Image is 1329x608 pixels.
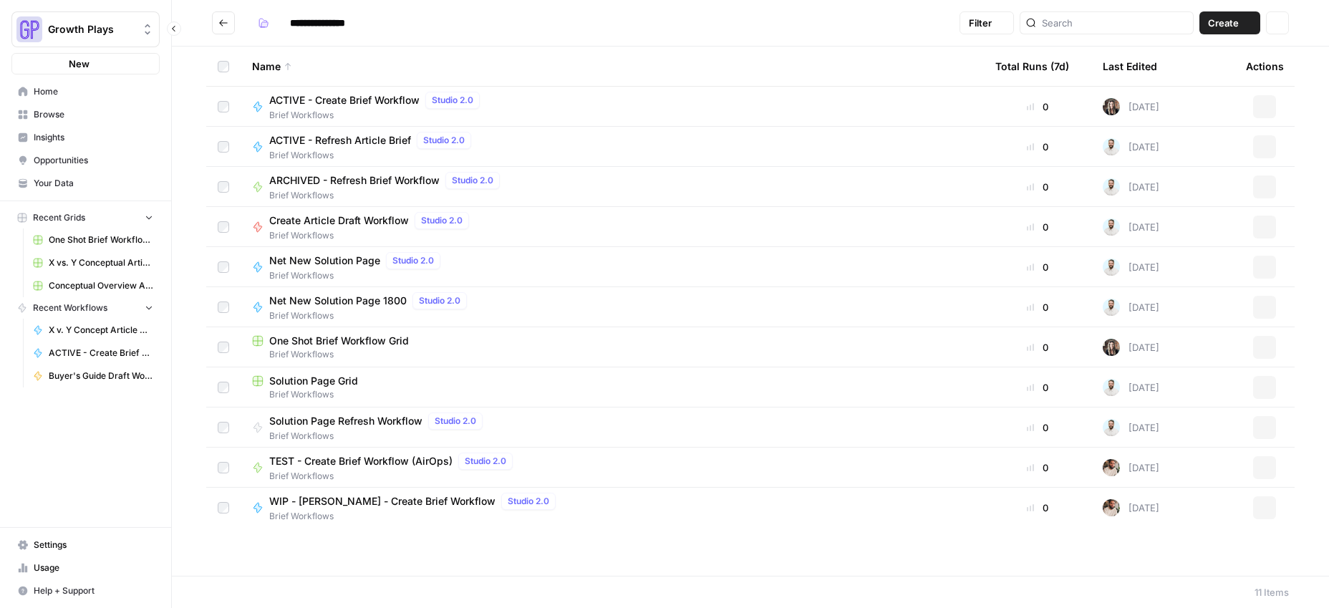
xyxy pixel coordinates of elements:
[48,22,135,37] span: Growth Plays
[1103,419,1120,436] img: odyn83o5p1wan4k8cy2vh2ud1j9q
[995,300,1080,314] div: 0
[1103,178,1159,196] div: [DATE]
[1103,259,1120,276] img: odyn83o5p1wan4k8cy2vh2ud1j9q
[252,453,972,483] a: TEST - Create Brief Workflow (AirOps)Studio 2.0Brief Workflows
[1103,259,1159,276] div: [DATE]
[1199,11,1260,34] button: Create
[252,388,972,401] span: Brief Workflows
[269,173,440,188] span: ARCHIVED - Refresh Brief Workflow
[269,374,358,388] span: Solution Page Grid
[11,207,160,228] button: Recent Grids
[252,348,972,361] span: Brief Workflows
[252,292,972,322] a: Net New Solution Page 1800Studio 2.0Brief Workflows
[995,380,1080,395] div: 0
[34,561,153,574] span: Usage
[435,415,476,428] span: Studio 2.0
[269,149,477,162] span: Brief Workflows
[269,229,475,242] span: Brief Workflows
[269,213,409,228] span: Create Article Draft Workflow
[11,126,160,149] a: Insights
[269,454,453,468] span: TEST - Create Brief Workflow (AirOps)
[34,108,153,121] span: Browse
[423,134,465,147] span: Studio 2.0
[995,140,1080,154] div: 0
[452,174,493,187] span: Studio 2.0
[1103,499,1159,516] div: [DATE]
[11,297,160,319] button: Recent Workflows
[34,154,153,167] span: Opportunities
[432,94,473,107] span: Studio 2.0
[269,309,473,322] span: Brief Workflows
[11,172,160,195] a: Your Data
[1103,339,1159,356] div: [DATE]
[995,47,1069,86] div: Total Runs (7d)
[269,93,420,107] span: ACTIVE - Create Brief Workflow
[252,47,972,86] div: Name
[252,374,972,401] a: Solution Page GridBrief Workflows
[11,103,160,126] a: Browse
[1103,98,1159,115] div: [DATE]
[252,252,972,282] a: Net New Solution PageStudio 2.0Brief Workflows
[26,319,160,342] a: X v. Y Concept Article Generator
[1103,299,1159,316] div: [DATE]
[269,414,422,428] span: Solution Page Refresh Workflow
[1246,47,1284,86] div: Actions
[34,85,153,98] span: Home
[269,510,561,523] span: Brief Workflows
[26,274,160,297] a: Conceptual Overview Article Grid
[11,53,160,74] button: New
[995,180,1080,194] div: 0
[1255,585,1289,599] div: 11 Items
[269,334,409,348] span: One Shot Brief Workflow Grid
[49,233,153,246] span: One Shot Brief Workflow Grid
[252,172,972,202] a: ARCHIVED - Refresh Brief WorkflowStudio 2.0Brief Workflows
[11,11,160,47] button: Workspace: Growth Plays
[1103,47,1157,86] div: Last Edited
[34,131,153,144] span: Insights
[16,16,42,42] img: Growth Plays Logo
[969,16,992,30] span: Filter
[1103,138,1120,155] img: odyn83o5p1wan4k8cy2vh2ud1j9q
[1103,459,1120,476] img: 09vqwntjgx3gjwz4ea1r9l7sj8gc
[995,420,1080,435] div: 0
[995,260,1080,274] div: 0
[269,109,485,122] span: Brief Workflows
[269,269,446,282] span: Brief Workflows
[1103,339,1120,356] img: hdvq4edqhod41033j3abmrftx7xs
[33,301,107,314] span: Recent Workflows
[1103,138,1159,155] div: [DATE]
[252,412,972,443] a: Solution Page Refresh WorkflowStudio 2.0Brief Workflows
[11,149,160,172] a: Opportunities
[49,279,153,292] span: Conceptual Overview Article Grid
[49,347,153,360] span: ACTIVE - Create Brief Workflow
[252,493,972,523] a: WIP - [PERSON_NAME] - Create Brief WorkflowStudio 2.0Brief Workflows
[34,584,153,597] span: Help + Support
[11,80,160,103] a: Home
[995,220,1080,234] div: 0
[1042,16,1187,30] input: Search
[34,177,153,190] span: Your Data
[1103,459,1159,476] div: [DATE]
[1103,218,1159,236] div: [DATE]
[1103,218,1120,236] img: odyn83o5p1wan4k8cy2vh2ud1j9q
[995,460,1080,475] div: 0
[252,212,972,242] a: Create Article Draft WorkflowStudio 2.0Brief Workflows
[465,455,506,468] span: Studio 2.0
[11,556,160,579] a: Usage
[252,92,972,122] a: ACTIVE - Create Brief WorkflowStudio 2.0Brief Workflows
[26,228,160,251] a: One Shot Brief Workflow Grid
[995,340,1080,354] div: 0
[252,132,972,162] a: ACTIVE - Refresh Article BriefStudio 2.0Brief Workflows
[269,133,411,148] span: ACTIVE - Refresh Article Brief
[49,256,153,269] span: X vs. Y Conceptual Articles
[1208,16,1239,30] span: Create
[1103,178,1120,196] img: odyn83o5p1wan4k8cy2vh2ud1j9q
[995,100,1080,114] div: 0
[1103,419,1159,436] div: [DATE]
[1103,499,1120,516] img: 09vqwntjgx3gjwz4ea1r9l7sj8gc
[1103,379,1159,396] div: [DATE]
[269,430,488,443] span: Brief Workflows
[269,470,518,483] span: Brief Workflows
[49,324,153,337] span: X v. Y Concept Article Generator
[49,370,153,382] span: Buyer's Guide Draft Workflow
